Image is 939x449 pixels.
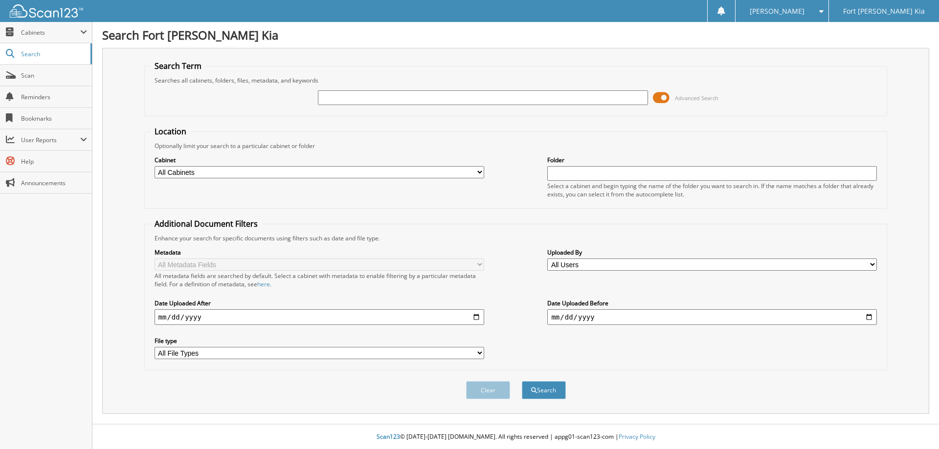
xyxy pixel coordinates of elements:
[155,299,484,307] label: Date Uploaded After
[155,309,484,325] input: start
[21,71,87,80] span: Scan
[10,4,83,18] img: scan123-logo-white.svg
[150,61,206,71] legend: Search Term
[466,381,510,399] button: Clear
[150,234,882,242] div: Enhance your search for specific documents using filters such as date and file type.
[150,218,263,229] legend: Additional Document Filters
[150,142,882,150] div: Optionally limit your search to a particular cabinet or folder
[547,182,877,198] div: Select a cabinet and begin typing the name of the folder you want to search in. If the name match...
[547,309,877,325] input: end
[547,156,877,164] label: Folder
[547,248,877,257] label: Uploaded By
[150,126,191,137] legend: Location
[150,76,882,85] div: Searches all cabinets, folders, files, metadata, and keywords
[155,248,484,257] label: Metadata
[102,27,929,43] h1: Search Fort [PERSON_NAME] Kia
[750,8,805,14] span: [PERSON_NAME]
[21,28,80,37] span: Cabinets
[21,136,80,144] span: User Reports
[155,272,484,288] div: All metadata fields are searched by default. Select a cabinet with metadata to enable filtering b...
[619,432,655,441] a: Privacy Policy
[547,299,877,307] label: Date Uploaded Before
[843,8,925,14] span: Fort [PERSON_NAME] Kia
[522,381,566,399] button: Search
[21,179,87,187] span: Announcements
[377,432,400,441] span: Scan123
[155,156,484,164] label: Cabinet
[21,157,87,166] span: Help
[21,50,86,58] span: Search
[675,94,718,102] span: Advanced Search
[92,425,939,449] div: © [DATE]-[DATE] [DOMAIN_NAME]. All rights reserved | appg01-scan123-com |
[155,337,484,345] label: File type
[21,114,87,123] span: Bookmarks
[257,280,270,288] a: here
[21,93,87,101] span: Reminders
